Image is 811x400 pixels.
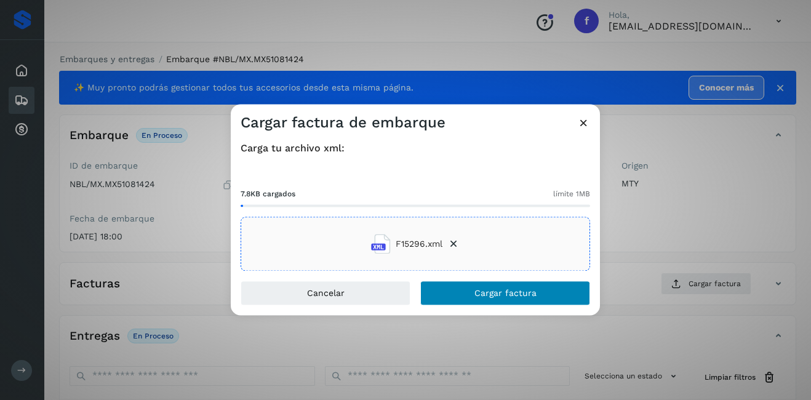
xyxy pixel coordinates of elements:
[241,114,445,132] h3: Cargar factura de embarque
[474,289,537,298] span: Cargar factura
[307,289,345,298] span: Cancelar
[420,281,590,306] button: Cargar factura
[396,238,442,250] span: F15296.xml
[241,189,295,200] span: 7.8KB cargados
[553,189,590,200] span: límite 1MB
[241,142,590,154] h4: Carga tu archivo xml:
[241,281,410,306] button: Cancelar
